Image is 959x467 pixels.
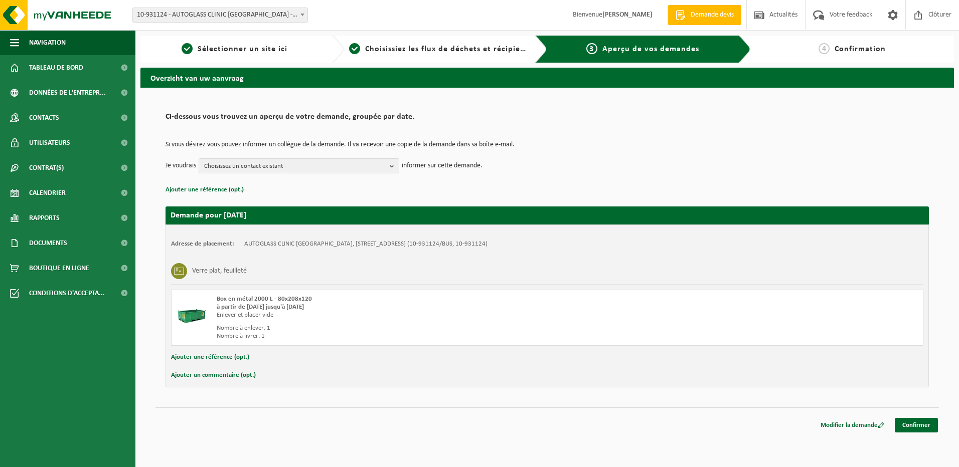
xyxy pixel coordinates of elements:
[166,113,929,126] h2: Ci-dessous vous trouvez un aperçu de votre demande, groupée par date.
[29,80,106,105] span: Données de l'entrepr...
[198,45,287,53] span: Sélectionner un site ici
[688,10,736,20] span: Demande devis
[217,332,587,340] div: Nombre à livrer: 1
[166,141,929,148] p: Si vous désirez vous pouvez informer un collègue de la demande. Il va recevoir une copie de la de...
[349,43,360,54] span: 2
[402,158,483,173] p: informer sur cette demande.
[29,130,70,155] span: Utilisateurs
[29,30,66,55] span: Navigation
[177,295,207,325] img: PB-MB-2000-MET-GN-01.png
[140,68,954,87] h2: Overzicht van uw aanvraag
[29,230,67,256] span: Documents
[133,8,307,22] span: 10-931124 - AUTOGLASS CLINIC ANDERLECHT - ANDERLECHT
[29,155,64,180] span: Contrat(s)
[132,8,308,23] span: 10-931124 - AUTOGLASS CLINIC ANDERLECHT - ANDERLECHT
[166,183,244,196] button: Ajouter une référence (opt.)
[217,311,587,319] div: Enlever et placer vide
[895,418,938,432] a: Confirmer
[349,43,528,55] a: 2Choisissiez les flux de déchets et récipients
[192,263,247,279] h3: Verre plat, feuilleté
[29,180,66,205] span: Calendrier
[199,158,399,173] button: Choisissez un contact existant
[29,256,89,281] span: Boutique en ligne
[217,324,587,332] div: Nombre à enlever: 1
[668,5,741,25] a: Demande devis
[182,43,193,54] span: 1
[586,43,597,54] span: 3
[204,159,386,174] span: Choisissez un contact existant
[29,281,105,306] span: Conditions d'accepta...
[171,351,249,364] button: Ajouter une référence (opt.)
[145,43,324,55] a: 1Sélectionner un site ici
[171,241,234,247] strong: Adresse de placement:
[29,55,83,80] span: Tableau de bord
[602,45,699,53] span: Aperçu de vos demandes
[29,105,59,130] span: Contacts
[217,304,304,310] strong: à partir de [DATE] jusqu'à [DATE]
[166,158,196,173] p: Je voudrais
[29,205,60,230] span: Rapports
[835,45,886,53] span: Confirmation
[602,11,653,19] strong: [PERSON_NAME]
[217,296,312,302] span: Box en métal 2000 L - 80x208x120
[365,45,532,53] span: Choisissiez les flux de déchets et récipients
[813,418,892,432] a: Modifier la demande
[244,240,488,248] td: AUTOGLASS CLINIC [GEOGRAPHIC_DATA], [STREET_ADDRESS] (10-931124/BUS, 10-931124)
[819,43,830,54] span: 4
[171,369,256,382] button: Ajouter un commentaire (opt.)
[171,211,246,219] strong: Demande pour [DATE]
